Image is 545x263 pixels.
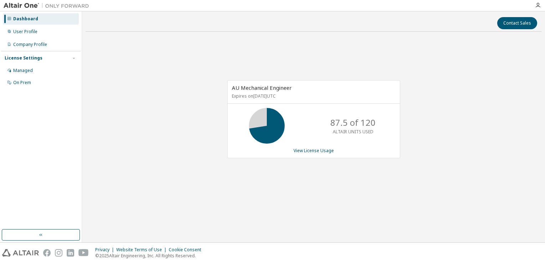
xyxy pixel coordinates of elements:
[232,93,394,99] p: Expires on [DATE] UTC
[116,247,169,253] div: Website Terms of Use
[5,55,42,61] div: License Settings
[78,249,89,257] img: youtube.svg
[43,249,51,257] img: facebook.svg
[232,84,292,91] span: AU Mechanical Engineer
[4,2,93,9] img: Altair One
[2,249,39,257] img: altair_logo.svg
[330,117,376,129] p: 87.5 of 120
[95,247,116,253] div: Privacy
[333,129,373,135] p: ALTAIR UNITS USED
[13,80,31,86] div: On Prem
[13,42,47,47] div: Company Profile
[169,247,205,253] div: Cookie Consent
[497,17,537,29] button: Contact Sales
[13,68,33,73] div: Managed
[13,29,37,35] div: User Profile
[13,16,38,22] div: Dashboard
[95,253,205,259] p: © 2025 Altair Engineering, Inc. All Rights Reserved.
[55,249,62,257] img: instagram.svg
[294,148,334,154] a: View License Usage
[67,249,74,257] img: linkedin.svg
